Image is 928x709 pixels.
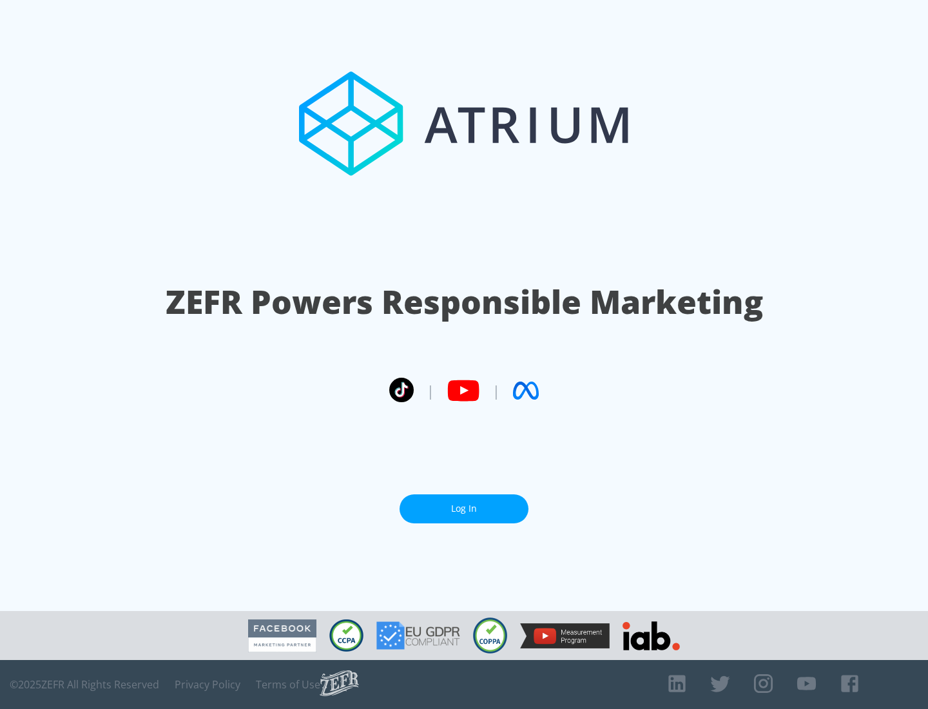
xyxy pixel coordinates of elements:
img: YouTube Measurement Program [520,623,610,648]
a: Privacy Policy [175,678,240,691]
span: | [427,381,434,400]
h1: ZEFR Powers Responsible Marketing [166,280,763,324]
span: | [492,381,500,400]
img: Facebook Marketing Partner [248,619,316,652]
img: GDPR Compliant [376,621,460,650]
img: CCPA Compliant [329,619,363,652]
a: Log In [400,494,528,523]
a: Terms of Use [256,678,320,691]
img: COPPA Compliant [473,617,507,654]
span: © 2025 ZEFR All Rights Reserved [10,678,159,691]
img: IAB [623,621,680,650]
